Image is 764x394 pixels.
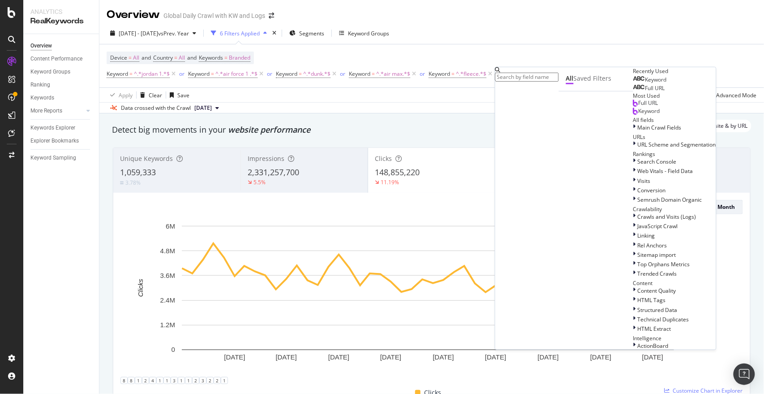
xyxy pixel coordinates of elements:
[30,54,82,64] div: Content Performance
[160,321,175,329] text: 1.2M
[158,30,189,37] span: vs Prev. Year
[30,106,62,116] div: More Reports
[638,124,682,131] span: Main Crawl Fields
[121,104,191,112] div: Data crossed with the Crawl
[142,377,149,384] div: 2
[380,354,401,361] text: [DATE]
[340,70,345,78] div: or
[429,70,450,78] span: Keyword
[645,76,667,83] span: Keyword
[194,104,212,112] span: 2025 Aug. 30th
[30,93,54,103] div: Keywords
[134,68,170,80] span: ^.*jordan 1.*$
[30,67,70,77] div: Keyword Groups
[248,167,299,178] span: 2,331,257,700
[633,150,716,158] div: Rankings
[335,26,393,40] button: Keyword Groups
[30,80,50,90] div: Ranking
[248,154,284,163] span: Impressions
[185,377,192,384] div: 1
[633,133,716,141] div: URLs
[163,11,265,20] div: Global Daily Crawl with KW and Logs
[119,91,133,99] div: Apply
[574,74,612,83] div: Saved Filters
[734,364,755,385] div: Open Intercom Messenger
[456,68,486,80] span: ^.*fleece.*$
[160,296,175,304] text: 2.4M
[137,88,162,102] button: Clear
[538,354,559,361] text: [DATE]
[160,272,175,279] text: 3.6M
[375,167,420,178] span: 148,855,220
[566,74,574,83] div: All
[156,377,163,384] div: 1
[633,67,716,75] div: Recently Used
[171,377,178,384] div: 3
[349,70,370,78] span: Keyword
[639,107,660,115] span: Keyword
[253,178,266,186] div: 5.5%
[286,26,328,40] button: Segments
[30,7,92,16] div: Analytics
[494,69,530,79] button: Add Filter
[30,67,93,77] a: Keyword Groups
[645,84,665,92] span: Full URL
[433,354,454,361] text: [DATE]
[220,30,260,37] div: 6 Filters Applied
[229,52,250,64] span: Branded
[633,279,716,287] div: Content
[163,377,171,384] div: 1
[119,30,158,37] span: [DATE] - [DATE]
[206,377,214,384] div: 2
[30,80,93,90] a: Ranking
[199,377,206,384] div: 3
[137,279,144,297] text: Clicks
[718,203,735,211] div: Month
[188,70,210,78] span: Keyword
[638,177,651,184] span: Visits
[376,68,410,80] span: ^.*air max.*$
[340,69,345,78] button: or
[30,54,93,64] a: Content Performance
[638,306,678,313] span: Structured Data
[107,70,128,78] span: Keyword
[30,153,76,163] div: Keyword Sampling
[485,354,506,361] text: [DATE]
[179,70,185,78] div: or
[120,182,124,184] img: Equal
[221,377,228,384] div: 1
[381,178,399,186] div: 11.19%
[30,41,93,51] a: Overview
[451,70,455,78] span: =
[495,73,559,82] input: Search by field name
[224,354,245,361] text: [DATE]
[129,70,133,78] span: =
[638,316,689,323] span: Technical Duplicates
[120,377,128,384] div: 8
[128,377,135,384] div: 8
[192,377,199,384] div: 2
[207,26,270,40] button: 6 Filters Applied
[149,377,156,384] div: 4
[697,123,748,129] span: By website & by URL
[693,91,757,99] div: Switch to Advanced Mode
[303,68,330,80] span: ^.*dunk.*$
[30,93,93,103] a: Keywords
[276,354,297,361] text: [DATE]
[120,221,736,377] svg: A chart.
[30,153,93,163] a: Keyword Sampling
[107,7,160,22] div: Overview
[299,70,302,78] span: =
[214,377,221,384] div: 2
[638,270,677,277] span: Trended Crawls
[638,167,693,175] span: Web Vitals - Field Data
[30,136,79,146] div: Explorer Bookmarks
[638,196,702,203] span: Semrush Domain Organic
[328,354,349,361] text: [DATE]
[107,88,133,102] button: Apply
[174,54,177,61] span: =
[160,247,175,255] text: 4.8M
[299,30,324,37] span: Segments
[638,251,676,259] span: Sitemap import
[142,54,151,61] span: and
